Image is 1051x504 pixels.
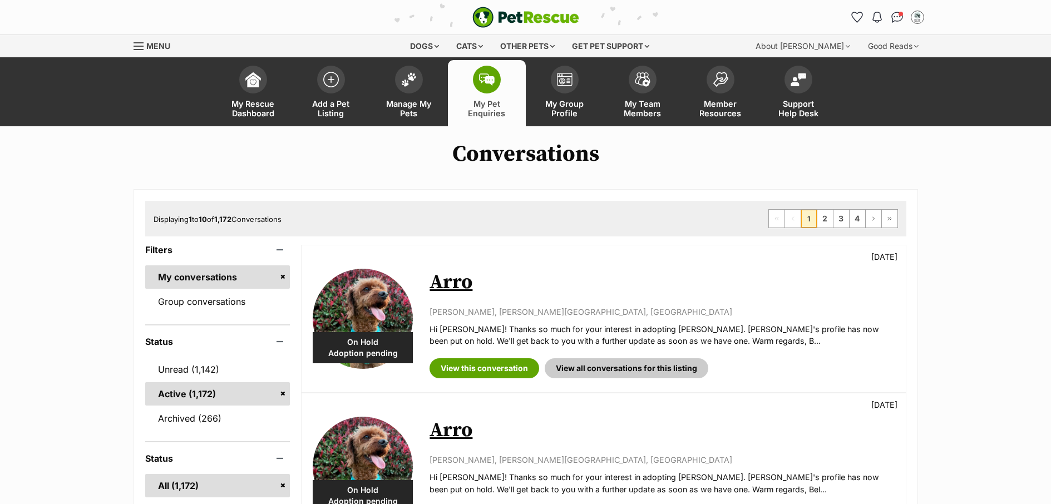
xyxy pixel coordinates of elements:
[860,35,926,57] div: Good Reads
[146,41,170,51] span: Menu
[604,60,682,126] a: My Team Members
[134,35,178,55] a: Menu
[228,99,278,118] span: My Rescue Dashboard
[462,99,512,118] span: My Pet Enquiries
[189,215,192,224] strong: 1
[891,12,903,23] img: chat-41dd97257d64d25036548639549fe6c8038ab92f7586957e7f3b1b290dea8141.svg
[145,382,290,406] a: Active (1,172)
[618,99,668,118] span: My Team Members
[214,215,231,224] strong: 1,172
[313,332,413,363] div: On Hold
[313,348,413,359] span: Adoption pending
[871,399,897,411] p: [DATE]
[430,306,894,318] p: [PERSON_NAME], [PERSON_NAME][GEOGRAPHIC_DATA], [GEOGRAPHIC_DATA]
[199,215,207,224] strong: 10
[785,210,801,228] span: Previous page
[370,60,448,126] a: Manage My Pets
[791,73,806,86] img: help-desk-icon-fdf02630f3aa405de69fd3d07c3f3aa587a6932b1a1747fa1d2bba05be0121f9.svg
[882,210,897,228] a: Last page
[912,12,923,23] img: Belle Vie Animal Rescue profile pic
[214,60,292,126] a: My Rescue Dashboard
[306,99,356,118] span: Add a Pet Listing
[430,270,472,295] a: Arro
[323,72,339,87] img: add-pet-listing-icon-0afa8454b4691262ce3f59096e99ab1cd57d4a30225e0717b998d2c9b9846f56.svg
[145,337,290,347] header: Status
[401,72,417,87] img: manage-my-pets-icon-02211641906a0b7f246fdf0571729dbe1e7629f14944591b6c1af311fb30b64b.svg
[768,209,898,228] nav: Pagination
[850,210,865,228] a: Page 4
[759,60,837,126] a: Support Help Desk
[245,72,261,87] img: dashboard-icon-eb2f2d2d3e046f16d808141f083e7271f6b2e854fb5c12c21221c1fb7104beca.svg
[769,210,784,228] span: First page
[145,474,290,497] a: All (1,172)
[773,99,823,118] span: Support Help Desk
[472,7,579,28] img: logo-e224e6f780fb5917bec1dbf3a21bbac754714ae5b6737aabdf751b685950b380.svg
[145,358,290,381] a: Unread (1,142)
[402,35,447,57] div: Dogs
[848,8,926,26] ul: Account quick links
[545,358,708,378] a: View all conversations for this listing
[145,290,290,313] a: Group conversations
[492,35,562,57] div: Other pets
[635,72,650,87] img: team-members-icon-5396bd8760b3fe7c0b43da4ab00e1e3bb1a5d9ba89233759b79545d2d3fc5d0d.svg
[154,215,282,224] span: Displaying to of Conversations
[909,8,926,26] button: My account
[872,12,881,23] img: notifications-46538b983faf8c2785f20acdc204bb7945ddae34d4c08c2a6579f10ce5e182be.svg
[833,210,849,228] a: Page 3
[871,251,897,263] p: [DATE]
[448,60,526,126] a: My Pet Enquiries
[145,453,290,463] header: Status
[145,245,290,255] header: Filters
[448,35,491,57] div: Cats
[564,35,657,57] div: Get pet support
[384,99,434,118] span: Manage My Pets
[526,60,604,126] a: My Group Profile
[695,99,746,118] span: Member Resources
[866,210,881,228] a: Next page
[430,471,894,495] p: Hi [PERSON_NAME]! Thanks so much for your interest in adopting [PERSON_NAME]. [PERSON_NAME]'s pro...
[817,210,833,228] a: Page 2
[145,265,290,289] a: My conversations
[292,60,370,126] a: Add a Pet Listing
[848,8,866,26] a: Favourites
[145,407,290,430] a: Archived (266)
[748,35,858,57] div: About [PERSON_NAME]
[430,418,472,443] a: Arro
[313,269,413,369] img: Arro
[713,72,728,87] img: member-resources-icon-8e73f808a243e03378d46382f2149f9095a855e16c252ad45f914b54edf8863c.svg
[889,8,906,26] a: Conversations
[479,73,495,86] img: pet-enquiries-icon-7e3ad2cf08bfb03b45e93fb7055b45f3efa6380592205ae92323e6603595dc1f.svg
[869,8,886,26] button: Notifications
[557,73,573,86] img: group-profile-icon-3fa3cf56718a62981997c0bc7e787c4b2cf8bcc04b72c1350f741eb67cf2f40e.svg
[682,60,759,126] a: Member Resources
[430,358,539,378] a: View this conversation
[472,7,579,28] a: PetRescue
[430,323,894,347] p: Hi [PERSON_NAME]! Thanks so much for your interest in adopting [PERSON_NAME]. [PERSON_NAME]'s pro...
[801,210,817,228] span: Page 1
[540,99,590,118] span: My Group Profile
[430,454,894,466] p: [PERSON_NAME], [PERSON_NAME][GEOGRAPHIC_DATA], [GEOGRAPHIC_DATA]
